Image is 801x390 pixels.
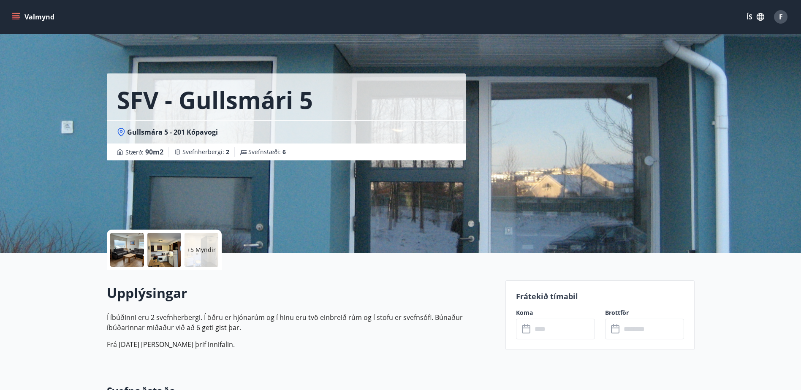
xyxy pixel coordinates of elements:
[605,309,684,317] label: Brottför
[117,84,313,116] h1: SFV - Gullsmári 5
[187,246,216,254] p: +5 Myndir
[125,147,163,157] span: Stærð :
[516,291,684,302] p: Frátekið tímabil
[771,7,791,27] button: F
[516,309,595,317] label: Koma
[282,148,286,156] span: 6
[182,148,229,156] span: Svefnherbergi :
[248,148,286,156] span: Svefnstæði :
[127,127,218,137] span: Gullsmára 5 - 201 Kópavogi
[145,147,163,157] span: 90 m2
[779,12,783,22] span: F
[107,312,495,333] p: Í íbúðinni eru 2 svefnherbergi. Í öðru er hjónarúm og í hinu eru tvö einbreið rúm og í stofu er s...
[10,9,58,24] button: menu
[226,148,229,156] span: 2
[742,9,769,24] button: ÍS
[107,284,495,302] h2: Upplýsingar
[107,339,495,349] p: Frá [DATE] [PERSON_NAME] þrif innifalin.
